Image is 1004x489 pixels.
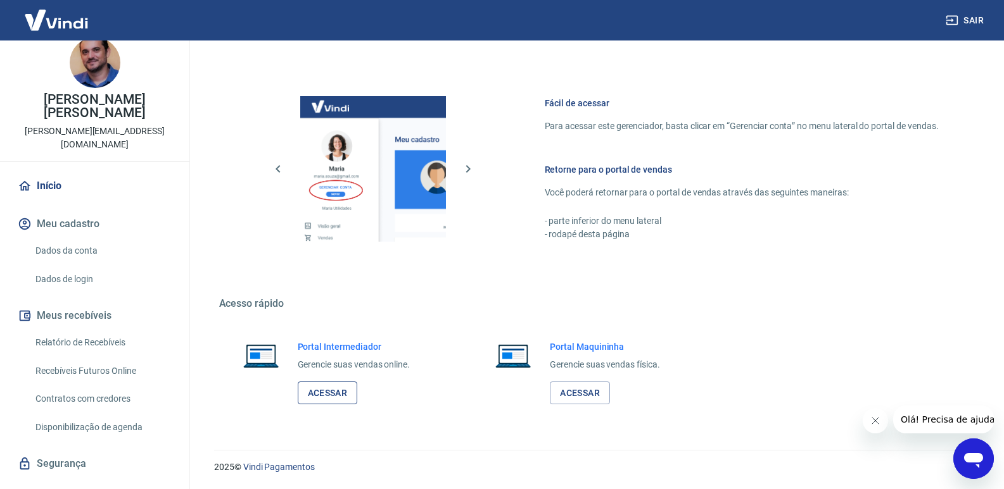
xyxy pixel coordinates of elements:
p: Gerencie suas vendas física. [550,358,660,371]
p: [PERSON_NAME] [PERSON_NAME] [10,93,179,120]
a: Recebíveis Futuros Online [30,358,174,384]
p: 2025 © [214,461,974,474]
img: Imagem da dashboard mostrando o botão de gerenciar conta na sidebar no lado esquerdo [300,96,446,242]
button: Sair [943,9,989,32]
h6: Retorne para o portal de vendas [545,163,939,176]
p: Você poderá retornar para o portal de vendas através das seguintes maneiras: [545,186,939,199]
p: Gerencie suas vendas online. [298,358,410,371]
a: Dados da conta [30,238,174,264]
h5: Acesso rápido [219,297,969,310]
p: - rodapé desta página [545,228,939,241]
img: Imagem de um notebook aberto [486,340,540,371]
a: Vindi Pagamentos [243,462,315,472]
a: Dados de login [30,266,174,292]
img: 20e42e28-e575-443d-a715-87625ebe743f.jpeg [70,37,120,88]
img: Imagem de um notebook aberto [234,340,288,371]
a: Início [15,172,174,200]
a: Segurança [15,450,174,478]
a: Acessar [298,381,358,405]
a: Acessar [550,381,610,405]
a: Relatório de Recebíveis [30,330,174,356]
p: - parte inferior do menu lateral [545,214,939,228]
button: Meus recebíveis [15,302,174,330]
p: [PERSON_NAME][EMAIL_ADDRESS][DOMAIN_NAME] [10,125,179,151]
h6: Fácil de acessar [545,97,939,109]
a: Contratos com credores [30,386,174,412]
img: Vindi [15,1,98,39]
p: Para acessar este gerenciador, basta clicar em “Gerenciar conta” no menu lateral do portal de ven... [545,120,939,133]
iframe: Mensagem da empresa [893,405,994,433]
iframe: Fechar mensagem [863,408,888,433]
a: Disponibilização de agenda [30,414,174,440]
h6: Portal Intermediador [298,340,410,353]
span: Olá! Precisa de ajuda? [8,9,106,19]
h6: Portal Maquininha [550,340,660,353]
iframe: Botão para abrir a janela de mensagens [953,438,994,479]
button: Meu cadastro [15,210,174,238]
